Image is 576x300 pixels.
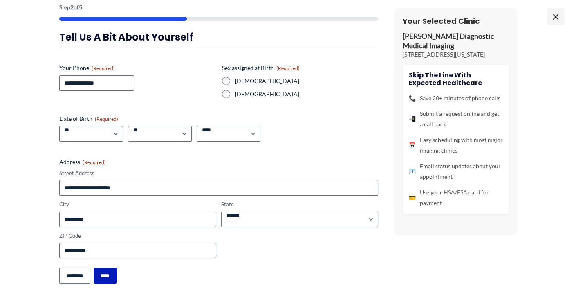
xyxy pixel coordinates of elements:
label: City [59,201,216,208]
li: Email status updates about your appointment [409,161,503,182]
p: Step of [59,5,378,10]
li: Save 20+ minutes of phone calls [409,93,503,104]
li: Submit a request online and get a call back [409,108,503,130]
span: (Required) [92,65,115,71]
h3: Tell us a bit about yourself [59,31,378,43]
span: 📲 [409,114,416,124]
h3: Your Selected Clinic [403,16,509,26]
span: 📧 [409,166,416,177]
label: Your Phone [59,64,215,72]
span: 📞 [409,93,416,104]
span: × [547,8,564,25]
li: Use your HSA/FSA card for payment [409,187,503,208]
label: [DEMOGRAPHIC_DATA] [235,90,378,98]
label: State [221,201,378,208]
label: Street Address [59,169,378,177]
label: [DEMOGRAPHIC_DATA] [235,77,378,85]
span: (Required) [83,159,106,165]
span: (Required) [95,116,118,122]
span: 2 [70,4,74,11]
legend: Sex assigned at Birth [222,64,300,72]
span: 5 [79,4,82,11]
span: (Required) [276,65,300,71]
span: 📅 [409,140,416,151]
li: Easy scheduling with most major imaging clinics [409,135,503,156]
h4: Skip the line with Expected Healthcare [409,71,503,87]
legend: Date of Birth [59,115,118,123]
p: [PERSON_NAME] Diagnostic Medical Imaging [403,32,509,51]
label: ZIP Code [59,232,216,240]
p: [STREET_ADDRESS][US_STATE] [403,51,509,59]
span: 💳 [409,192,416,203]
legend: Address [59,158,106,166]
